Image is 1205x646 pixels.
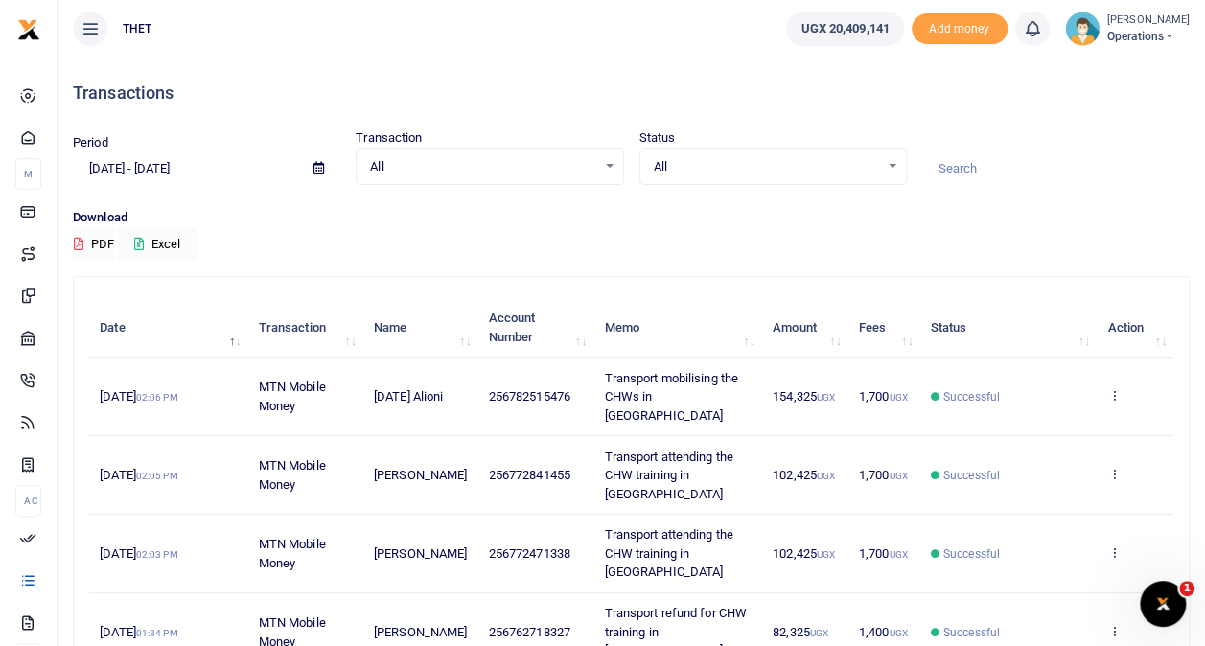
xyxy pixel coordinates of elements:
[817,392,835,403] small: UGX
[912,13,1008,45] li: Toup your wallet
[593,298,762,358] th: Memo: activate to sort column ascending
[639,128,676,148] label: Status
[859,468,908,482] span: 1,700
[136,471,178,481] small: 02:05 PM
[89,298,247,358] th: Date: activate to sort column descending
[489,389,570,404] span: 256782515476
[73,133,108,152] label: Period
[604,450,732,501] span: Transport attending the CHW training in [GEOGRAPHIC_DATA]
[773,389,835,404] span: 154,325
[1097,298,1173,358] th: Action: activate to sort column ascending
[73,208,1190,228] p: Download
[100,468,177,482] span: [DATE]
[817,471,835,481] small: UGX
[370,157,595,176] span: All
[136,628,178,638] small: 01:34 PM
[912,13,1008,45] span: Add money
[136,392,178,403] small: 02:06 PM
[100,389,177,404] span: [DATE]
[489,468,570,482] span: 256772841455
[363,298,478,358] th: Name: activate to sort column ascending
[477,298,593,358] th: Account Number: activate to sort column ascending
[259,537,326,570] span: MTN Mobile Money
[810,628,828,638] small: UGX
[762,298,848,358] th: Amount: activate to sort column ascending
[1107,12,1190,29] small: [PERSON_NAME]
[489,546,570,561] span: 256772471338
[374,625,467,639] span: [PERSON_NAME]
[778,12,911,46] li: Wallet ballance
[1065,12,1100,46] img: profile-user
[15,158,41,190] li: M
[859,546,908,561] span: 1,700
[1140,581,1186,627] iframe: Intercom live chat
[1065,12,1190,46] a: profile-user [PERSON_NAME] Operations
[848,298,920,358] th: Fees: activate to sort column ascending
[1179,581,1194,596] span: 1
[247,298,362,358] th: Transaction: activate to sort column ascending
[889,471,907,481] small: UGX
[889,392,907,403] small: UGX
[73,228,115,261] button: PDF
[1107,28,1190,45] span: Operations
[118,228,197,261] button: Excel
[943,388,1000,405] span: Successful
[604,371,737,423] span: Transport mobilising the CHWs in [GEOGRAPHIC_DATA]
[100,625,177,639] span: [DATE]
[889,549,907,560] small: UGX
[773,468,835,482] span: 102,425
[800,19,889,38] span: UGX 20,409,141
[817,549,835,560] small: UGX
[15,485,41,517] li: Ac
[374,546,467,561] span: [PERSON_NAME]
[922,152,1190,185] input: Search
[859,389,908,404] span: 1,700
[136,549,178,560] small: 02:03 PM
[773,546,835,561] span: 102,425
[356,128,422,148] label: Transaction
[259,380,326,413] span: MTN Mobile Money
[943,624,1000,641] span: Successful
[73,152,298,185] input: select period
[17,18,40,41] img: logo-small
[889,628,907,638] small: UGX
[773,625,828,639] span: 82,325
[17,21,40,35] a: logo-small logo-large logo-large
[919,298,1097,358] th: Status: activate to sort column ascending
[73,82,1190,104] h4: Transactions
[374,389,443,404] span: [DATE] Alioni
[912,20,1008,35] a: Add money
[786,12,903,46] a: UGX 20,409,141
[654,157,879,176] span: All
[115,20,159,37] span: THET
[259,458,326,492] span: MTN Mobile Money
[374,468,467,482] span: [PERSON_NAME]
[943,545,1000,563] span: Successful
[100,546,177,561] span: [DATE]
[859,625,908,639] span: 1,400
[943,467,1000,484] span: Successful
[604,527,732,579] span: Transport attending the CHW training in [GEOGRAPHIC_DATA]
